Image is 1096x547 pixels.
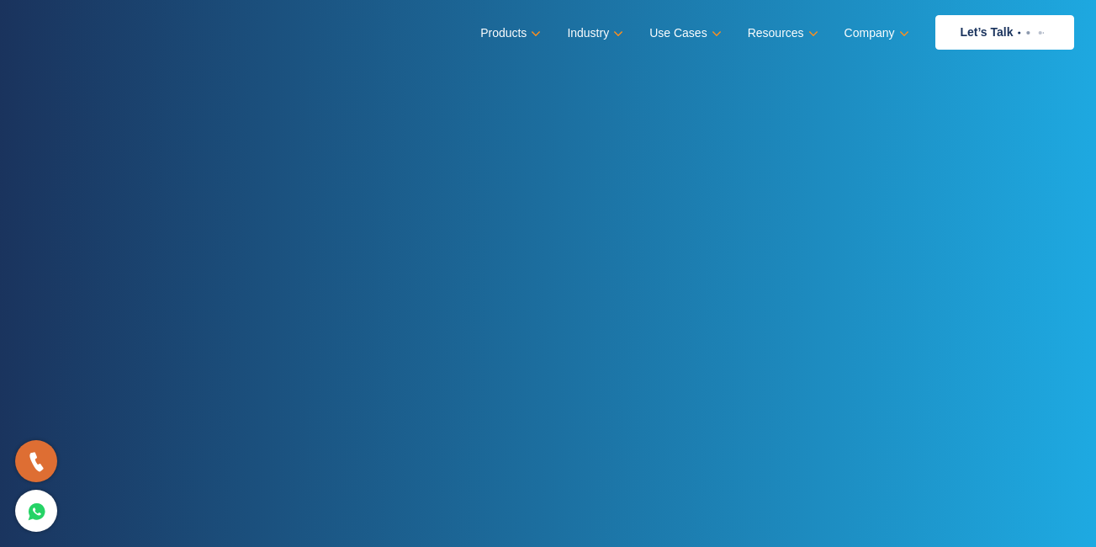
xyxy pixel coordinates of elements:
a: Use Cases [649,21,717,45]
a: Let’s Talk [935,15,1074,50]
a: Resources [748,21,815,45]
a: Company [845,21,906,45]
a: Products [480,21,537,45]
a: Industry [567,21,620,45]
